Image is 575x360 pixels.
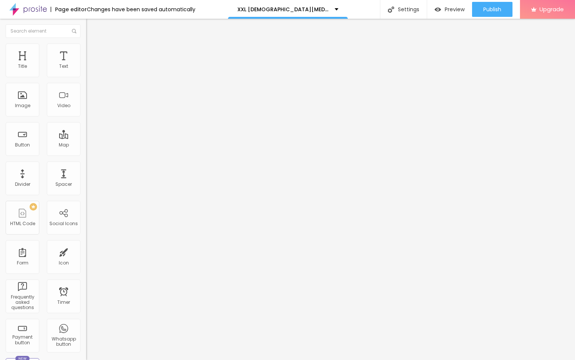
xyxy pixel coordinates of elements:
[57,300,70,305] div: Timer
[59,260,69,266] div: Icon
[86,19,575,360] iframe: Editor
[237,7,329,12] p: XXL [DEMOGRAPHIC_DATA][MEDICAL_DATA] Gummies Canada A Gateway to Natural Wellness
[7,294,37,311] div: Frequently asked questions
[57,103,70,108] div: Video
[72,29,76,33] img: Icone
[472,2,512,17] button: Publish
[427,2,472,17] button: Preview
[59,64,68,69] div: Text
[15,182,30,187] div: Divider
[87,7,195,12] div: Changes have been saved automatically
[15,103,30,108] div: Image
[55,182,72,187] div: Spacer
[445,6,465,12] span: Preview
[49,221,78,226] div: Social Icons
[7,335,37,345] div: Payment button
[59,142,69,148] div: Map
[6,24,80,38] input: Search element
[539,6,564,12] span: Upgrade
[18,64,27,69] div: Title
[388,6,394,13] img: Icone
[435,6,441,13] img: view-1.svg
[17,260,28,266] div: Form
[483,6,501,12] span: Publish
[15,142,30,148] div: Button
[10,221,35,226] div: HTML Code
[49,336,78,347] div: Whatsapp button
[51,7,87,12] div: Page editor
